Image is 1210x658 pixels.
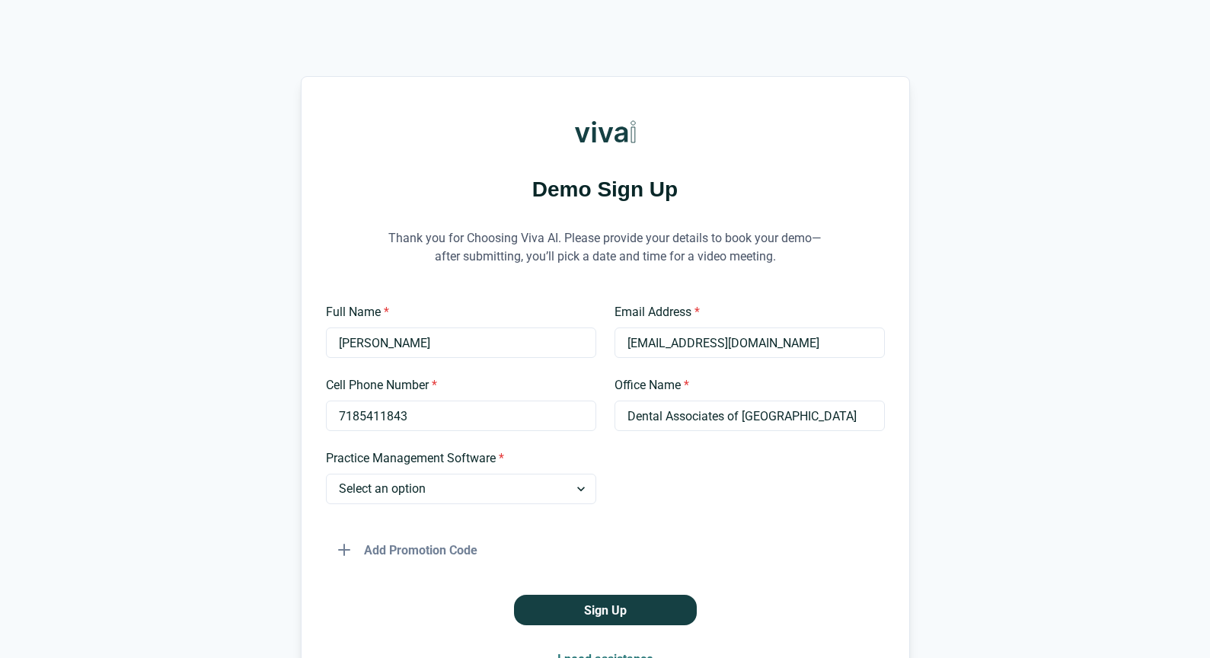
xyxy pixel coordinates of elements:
button: Add Promotion Code [326,535,490,565]
label: Full Name [326,303,587,321]
label: Practice Management Software [326,449,587,468]
p: Thank you for Choosing Viva AI. Please provide your details to book your demo—after submitting, y... [377,210,834,285]
button: Sign Up [514,595,697,625]
label: Email Address [615,303,876,321]
label: Office Name [615,376,876,394]
h1: Demo Sign Up [326,174,885,204]
input: Type your office name and address [615,401,885,431]
label: Cell Phone Number [326,376,587,394]
img: Viva AI Logo [575,101,636,162]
